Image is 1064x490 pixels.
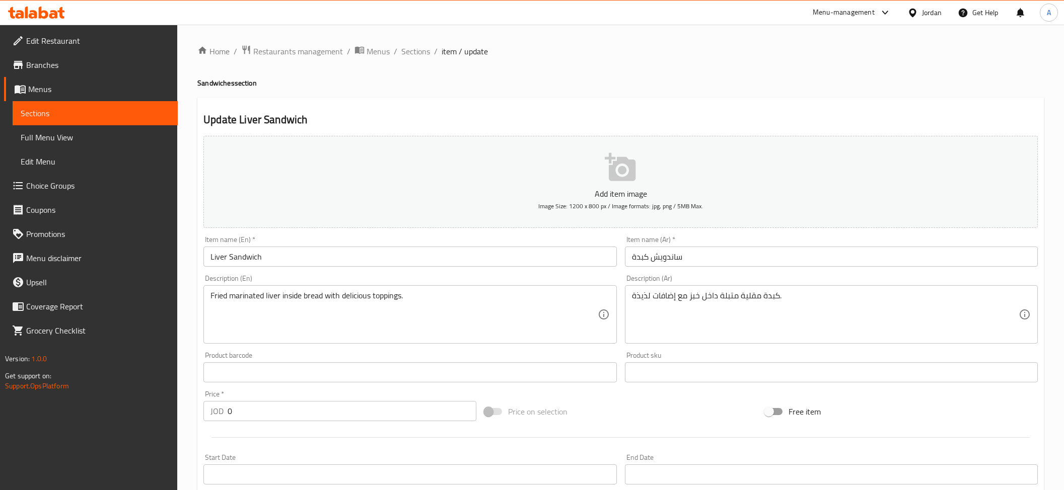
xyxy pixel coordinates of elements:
[26,300,170,312] span: Coverage Report
[4,270,178,294] a: Upsell
[21,155,170,168] span: Edit Menu
[625,247,1038,267] input: Enter name Ar
[241,45,343,58] a: Restaurants management
[401,45,430,57] a: Sections
[4,77,178,101] a: Menus
[4,222,178,246] a: Promotions
[4,29,178,53] a: Edit Restaurant
[13,149,178,174] a: Edit Menu
[4,318,178,343] a: Grocery Checklist
[203,136,1038,228] button: Add item imageImage Size: 1200 x 800 px / Image formats: jpg, png / 5MB Max.
[197,45,1044,58] nav: breadcrumb
[26,228,170,240] span: Promotions
[632,291,1019,339] textarea: كبدة مقلية متبلة داخل خبز مع إضافات لذيذة.
[625,362,1038,382] input: Please enter product sku
[508,405,568,418] span: Price on selection
[4,246,178,270] a: Menu disclaimer
[26,59,170,71] span: Branches
[538,200,703,212] span: Image Size: 1200 x 800 px / Image formats: jpg, png / 5MB Max.
[813,7,875,19] div: Menu-management
[5,352,30,365] span: Version:
[1047,7,1051,18] span: A
[26,276,170,288] span: Upsell
[21,107,170,119] span: Sections
[228,401,476,421] input: Please enter price
[354,45,390,58] a: Menus
[789,405,821,418] span: Free item
[13,101,178,125] a: Sections
[31,352,47,365] span: 1.0.0
[197,45,230,57] a: Home
[4,53,178,77] a: Branches
[4,174,178,198] a: Choice Groups
[234,45,237,57] li: /
[442,45,488,57] span: item / update
[210,291,597,339] textarea: Fried marinated liver inside bread with delicious toppings.
[28,83,170,95] span: Menus
[434,45,438,57] li: /
[26,180,170,192] span: Choice Groups
[26,324,170,337] span: Grocery Checklist
[922,7,942,18] div: Jordan
[253,45,343,57] span: Restaurants management
[26,35,170,47] span: Edit Restaurant
[13,125,178,149] a: Full Menu View
[219,188,1022,200] p: Add item image
[203,247,616,267] input: Enter name En
[21,131,170,143] span: Full Menu View
[4,198,178,222] a: Coupons
[4,294,178,318] a: Coverage Report
[367,45,390,57] span: Menus
[347,45,350,57] li: /
[197,78,1044,88] h4: Sandwiches section
[26,252,170,264] span: Menu disclaimer
[5,369,51,382] span: Get support on:
[210,405,224,417] p: JOD
[203,112,1038,127] h2: Update Liver Sandwich
[26,204,170,216] span: Coupons
[5,379,69,392] a: Support.OpsPlatform
[394,45,397,57] li: /
[203,362,616,382] input: Please enter product barcode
